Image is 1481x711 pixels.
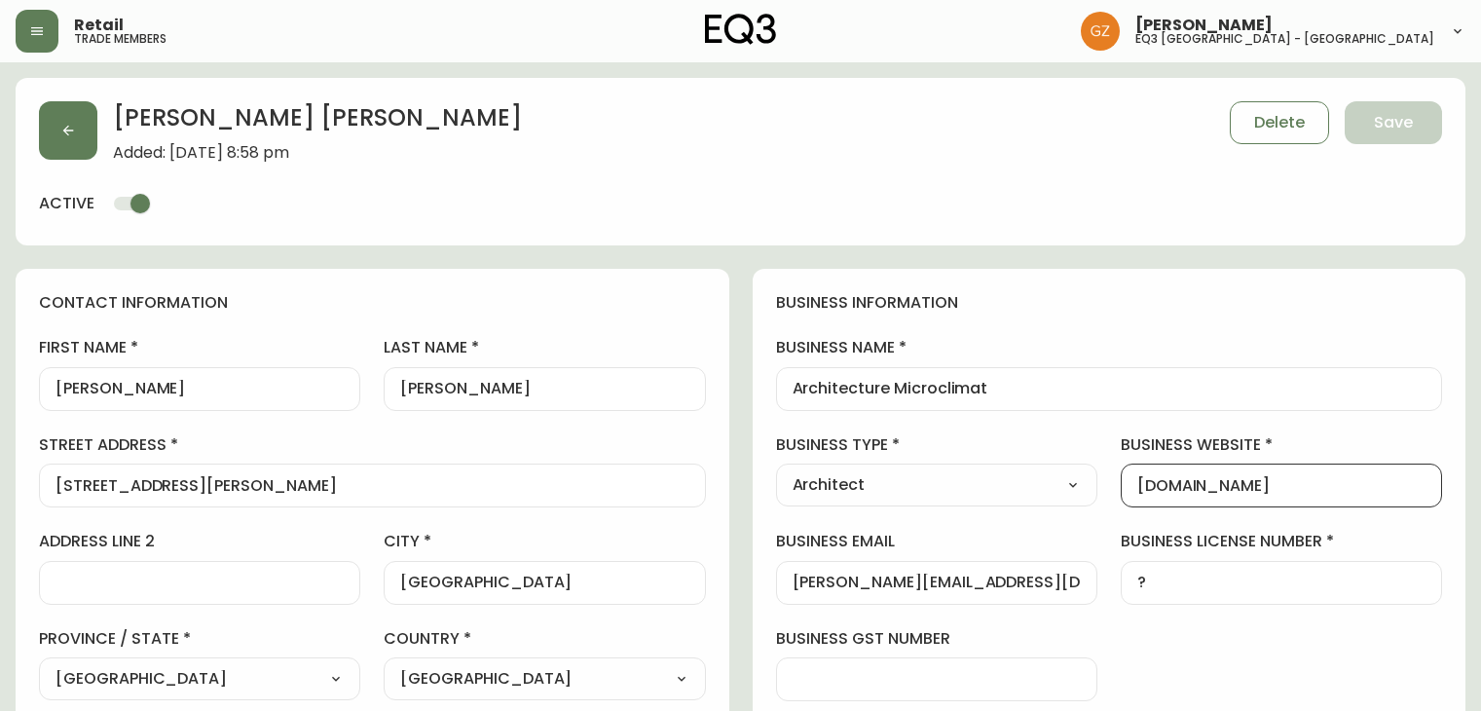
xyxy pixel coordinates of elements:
h4: contact information [39,292,706,314]
label: business email [776,531,1097,552]
h4: business information [776,292,1443,314]
label: business license number [1121,531,1442,552]
label: city [384,531,705,552]
label: business name [776,337,1443,358]
img: logo [705,14,777,45]
label: business gst number [776,628,1097,650]
input: https://www.designshop.com [1137,476,1425,495]
h4: active [39,193,94,214]
label: province / state [39,628,360,650]
span: [PERSON_NAME] [1135,18,1273,33]
label: business type [776,434,1097,456]
img: 78875dbee59462ec7ba26e296000f7de [1081,12,1120,51]
label: country [384,628,705,650]
span: Delete [1254,112,1305,133]
button: Delete [1230,101,1329,144]
h5: trade members [74,33,167,45]
label: address line 2 [39,531,360,552]
h5: eq3 [GEOGRAPHIC_DATA] - [GEOGRAPHIC_DATA] [1135,33,1434,45]
label: business website [1121,434,1442,456]
label: street address [39,434,706,456]
span: Added: [DATE] 8:58 pm [113,144,522,162]
label: last name [384,337,705,358]
span: Retail [74,18,124,33]
label: first name [39,337,360,358]
h2: [PERSON_NAME] [PERSON_NAME] [113,101,522,144]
